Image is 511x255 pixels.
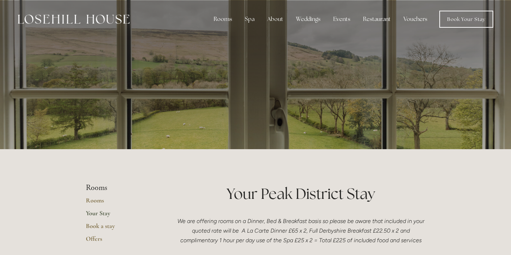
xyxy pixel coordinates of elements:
a: Book a stay [86,222,154,235]
em: We are offering rooms on a Dinner, Bed & Breakfast basis so please be aware that included in your... [177,218,426,244]
div: About [262,12,289,26]
div: Weddings [290,12,326,26]
a: Offers [86,235,154,248]
a: Vouchers [398,12,433,26]
div: Rooms [208,12,238,26]
div: Events [328,12,356,26]
div: Spa [239,12,260,26]
li: Rooms [86,183,154,192]
h1: Your Peak District Stay [176,183,425,204]
img: Losehill House [18,15,130,24]
a: Your Stay [86,209,154,222]
div: Restaurant [357,12,396,26]
a: Book Your Stay [439,11,493,28]
a: Rooms [86,196,154,209]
